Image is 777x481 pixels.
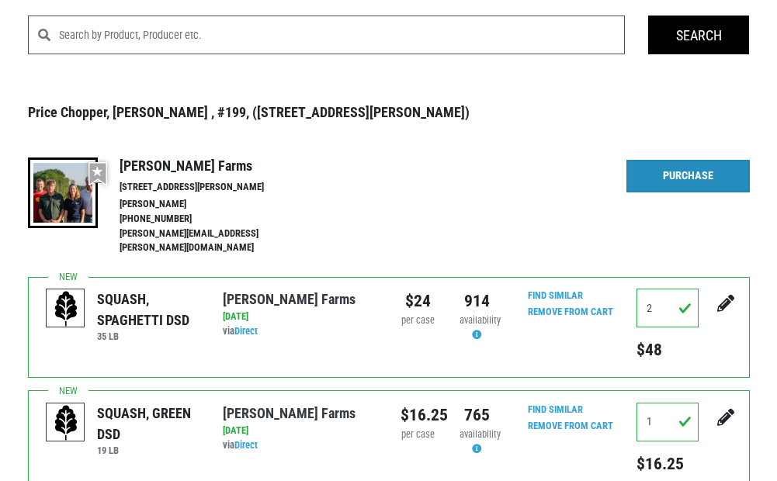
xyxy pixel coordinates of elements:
[460,428,501,440] span: availability
[47,289,85,328] img: placeholder-variety-43d6402dacf2d531de610a020419775a.svg
[528,403,583,415] a: Find Similar
[120,157,319,175] h4: [PERSON_NAME] Farms
[234,439,258,451] a: Direct
[47,403,85,442] img: placeholder-variety-43d6402dacf2d531de610a020419775a.svg
[637,340,699,360] h5: $48
[97,445,199,456] h6: 19 LB
[59,16,626,54] input: Search by Product, Producer etc.
[28,157,99,228] img: thumbnail-8a08f3346781c529aa742b86dead986c.jpg
[120,197,319,212] li: [PERSON_NAME]
[234,325,258,337] a: Direct
[223,438,376,453] div: via
[528,289,583,301] a: Find Similar
[460,314,501,326] span: availability
[97,403,199,445] div: SQUASH, GREEN DSD
[460,403,495,427] div: 765
[519,303,623,321] input: Remove From Cart
[637,454,699,474] h5: $16.25
[648,16,749,54] input: Search
[120,212,319,227] li: [PHONE_NUMBER]
[637,403,699,441] input: Qty
[97,330,199,342] h6: 35 LB
[637,289,699,327] input: Qty
[223,405,356,421] a: [PERSON_NAME] Farms
[223,310,376,324] div: [DATE]
[223,324,376,339] div: via
[401,427,436,442] div: per case
[401,403,436,427] div: $16.25
[223,424,376,438] div: [DATE]
[626,160,749,192] a: Purchase
[519,417,623,435] input: Remove From Cart
[401,313,436,328] div: per case
[28,104,750,121] h3: Price Chopper, [PERSON_NAME] , #199, ([STREET_ADDRESS][PERSON_NAME])
[223,291,356,307] a: [PERSON_NAME] Farms
[120,180,319,195] li: [STREET_ADDRESS][PERSON_NAME]
[460,289,495,313] div: 914
[97,289,199,330] div: SQUASH, SPAGHETTI DSD
[120,227,319,256] li: [PERSON_NAME][EMAIL_ADDRESS][PERSON_NAME][DOMAIN_NAME]
[401,289,436,313] div: $24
